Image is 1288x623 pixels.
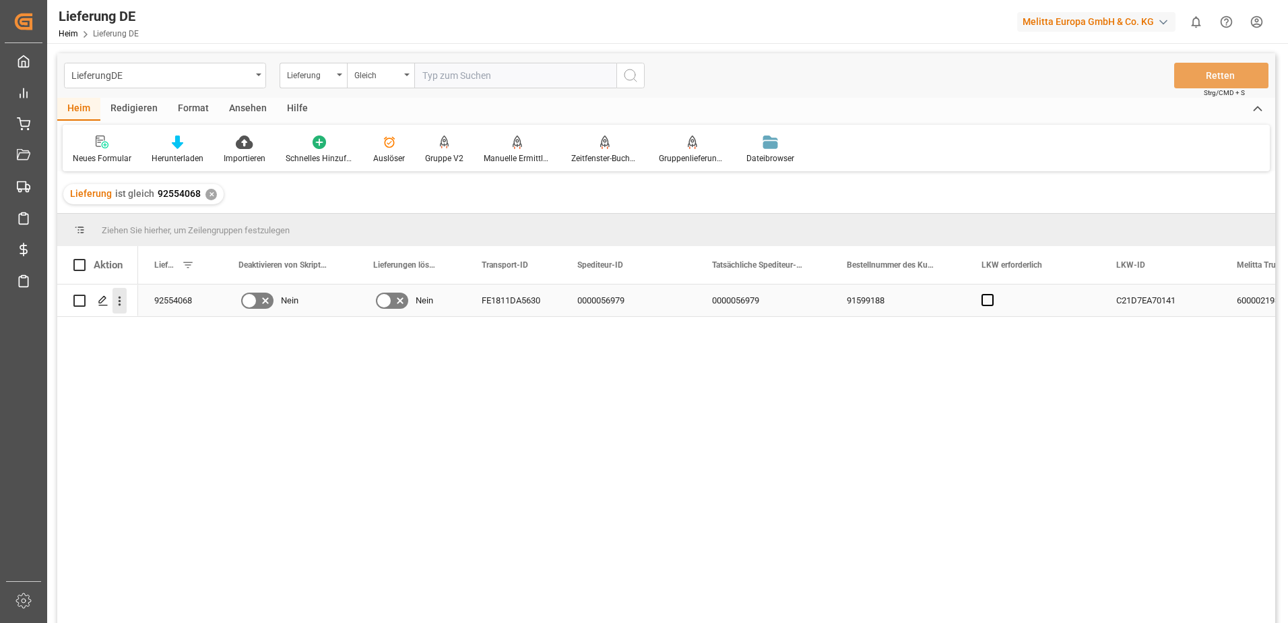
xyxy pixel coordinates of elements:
[425,152,463,165] div: Gruppe V2
[561,285,696,316] div: 0000056979
[73,152,131,165] div: Neues Formular
[571,152,639,165] div: Zeitfenster-Buchungsbericht
[616,63,645,88] button: Schaltfläche "Suchen"
[577,260,623,270] span: Spediteur-ID
[205,189,217,200] div: ✕
[847,260,937,270] span: Bestellnummer des Kunden
[1174,63,1268,88] button: Retten
[1023,15,1154,29] font: Melitta Europa GmbH & Co. KG
[100,98,168,121] div: Redigieren
[484,152,551,165] div: Manuelle Ermittlung der Verpackungsart
[94,259,123,271] div: Aktion
[1116,260,1145,270] span: LKW-ID
[1211,7,1242,37] button: Hilfe-Center
[712,260,802,270] span: Tatsächliche Spediteur-ID
[354,66,400,82] div: Gleich
[138,285,222,316] div: 92554068
[168,98,219,121] div: Format
[71,66,251,83] div: LieferungDE
[465,285,561,316] div: FE1811DA5630
[1204,88,1245,98] span: Strg/CMD + S
[59,6,139,26] div: Lieferung DE
[1100,285,1221,316] div: C21D7EA70141
[154,260,176,270] span: Lieferung
[373,260,437,270] span: Lieferungen löschen
[1017,9,1181,34] button: Melitta Europa GmbH & Co. KG
[158,188,201,199] span: 92554068
[224,152,265,165] div: Importieren
[59,29,78,38] a: Heim
[281,285,298,316] span: Nein
[219,98,277,121] div: Ansehen
[696,285,831,316] div: 0000056979
[115,188,154,199] span: ist gleich
[659,152,726,165] div: Gruppenlieferungen
[70,188,112,199] span: Lieferung
[416,285,433,316] span: Nein
[1181,7,1211,37] button: 0 neue Benachrichtigungen anzeigen
[152,152,203,165] div: Herunterladen
[280,63,347,88] button: Menü öffnen
[57,285,138,317] div: Drücken Sie die Leertaste, um diese Zeile auszuwählen.
[831,285,965,316] div: 91599188
[414,63,616,88] input: Typ zum Suchen
[102,225,290,235] span: Ziehen Sie hierher, um Zeilengruppen festzulegen
[287,66,333,82] div: Lieferung
[64,63,266,88] button: Menü öffnen
[238,260,329,270] span: Deaktivieren von Skriptberechnungen
[286,152,353,165] div: Schnelles Hinzufügen
[277,98,318,121] div: Hilfe
[373,152,405,165] div: Auslöser
[347,63,414,88] button: Menü öffnen
[981,260,1042,270] span: LKW erforderlich
[482,260,528,270] span: Transport-ID
[57,98,100,121] div: Heim
[746,152,794,165] div: Dateibrowser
